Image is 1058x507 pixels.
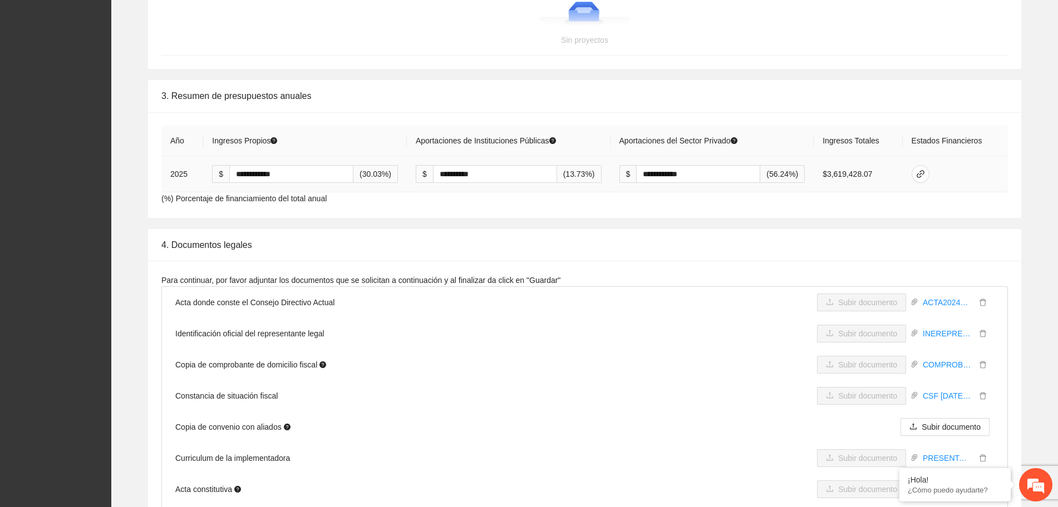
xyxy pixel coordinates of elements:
button: uploadSubir documento [900,418,990,436]
span: Copia de comprobante de domicilio fiscal [175,359,326,371]
button: uploadSubir documento [817,449,906,467]
div: ¡Hola! [908,475,1002,484]
textarea: Escriba su mensaje y pulse “Intro” [6,304,212,342]
a: ACTA2024CONSEJOACTUAL.pdf [918,296,976,309]
span: uploadSubir documento [817,454,906,463]
span: Copia de convenio con aliados [175,421,291,433]
td: 2025 [161,156,203,192]
span: Para continuar, por favor adjuntar los documentos que se solicitan a continuación y al finalizar ... [161,276,560,285]
span: uploadSubir documento [817,485,906,494]
button: link [912,165,929,183]
button: uploadSubir documento [817,480,906,498]
li: Acta donde conste el Consejo Directivo Actual [162,287,1007,318]
button: delete [976,390,990,402]
button: uploadSubir documento [817,356,906,374]
span: delete [977,361,989,369]
span: upload [909,422,917,431]
span: uploadSubir documento [817,329,906,338]
button: delete [976,296,990,309]
span: Aportaciones de Instituciones Públicas [416,136,556,145]
span: Acta constitutiva [175,483,241,495]
th: Estados Financieros [903,126,1008,156]
span: delete [977,330,989,337]
span: uploadSubir documento [817,391,906,400]
span: uploadSubir documento [900,422,990,431]
div: 3. Resumen de presupuestos anuales [161,80,1008,112]
span: uploadSubir documento [817,360,906,369]
span: $ [416,165,433,183]
button: delete [976,452,990,464]
div: Minimizar ventana de chat en vivo [183,6,209,32]
div: Chatee con nosotros ahora [58,57,187,71]
li: Identificación oficial del representante legal [162,318,1007,349]
li: Curriculum de la implementadora [162,443,1007,474]
span: $ [212,165,229,183]
span: link [912,170,929,178]
span: uploadSubir documento [817,298,906,307]
span: Aportaciones del Sector Privado [619,136,737,145]
span: $ [619,165,637,183]
span: paper-clip [911,329,918,337]
span: delete [977,454,989,462]
button: uploadSubir documento [817,294,906,311]
span: question-circle [549,137,556,144]
p: ¿Cómo puedo ayudarte? [908,486,1002,494]
span: Ingresos Propios [212,136,277,145]
span: question-circle [270,137,277,144]
span: delete [977,299,989,306]
span: (13.73%) [557,165,602,183]
button: uploadSubir documento [817,325,906,342]
span: question-circle [284,424,291,430]
span: (30.03%) [353,165,398,183]
span: delete [977,392,989,400]
span: paper-clip [911,391,918,399]
button: uploadSubir documento [817,387,906,405]
span: question-circle [731,137,737,144]
th: Año [161,126,203,156]
button: delete [976,327,990,340]
span: Subir documento [922,421,981,433]
div: 4. Documentos legales [161,229,1008,261]
div: (%) Porcentaje de financiamiento del total anual [148,112,1021,218]
span: paper-clip [911,360,918,368]
span: question-circle [319,361,326,368]
span: (56.24%) [760,165,805,183]
span: paper-clip [911,298,918,306]
span: paper-clip [911,454,918,461]
a: CSF [DATE].pdf [918,390,976,402]
div: Sin proyectos [175,34,995,46]
a: COMPROBANTEDOMICILIO2025.pdf [918,359,976,371]
a: INEREPRESENTANTELEGAL.pdf [918,327,976,340]
td: $3,619,428.07 [814,156,902,192]
button: delete [976,359,990,371]
th: Ingresos Totales [814,126,902,156]
span: Estamos en línea. [65,148,154,261]
a: PRESENTACIONMCVJUNIO2025.pdf [918,452,976,464]
span: question-circle [234,486,241,493]
li: Constancia de situación fiscal [162,380,1007,411]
